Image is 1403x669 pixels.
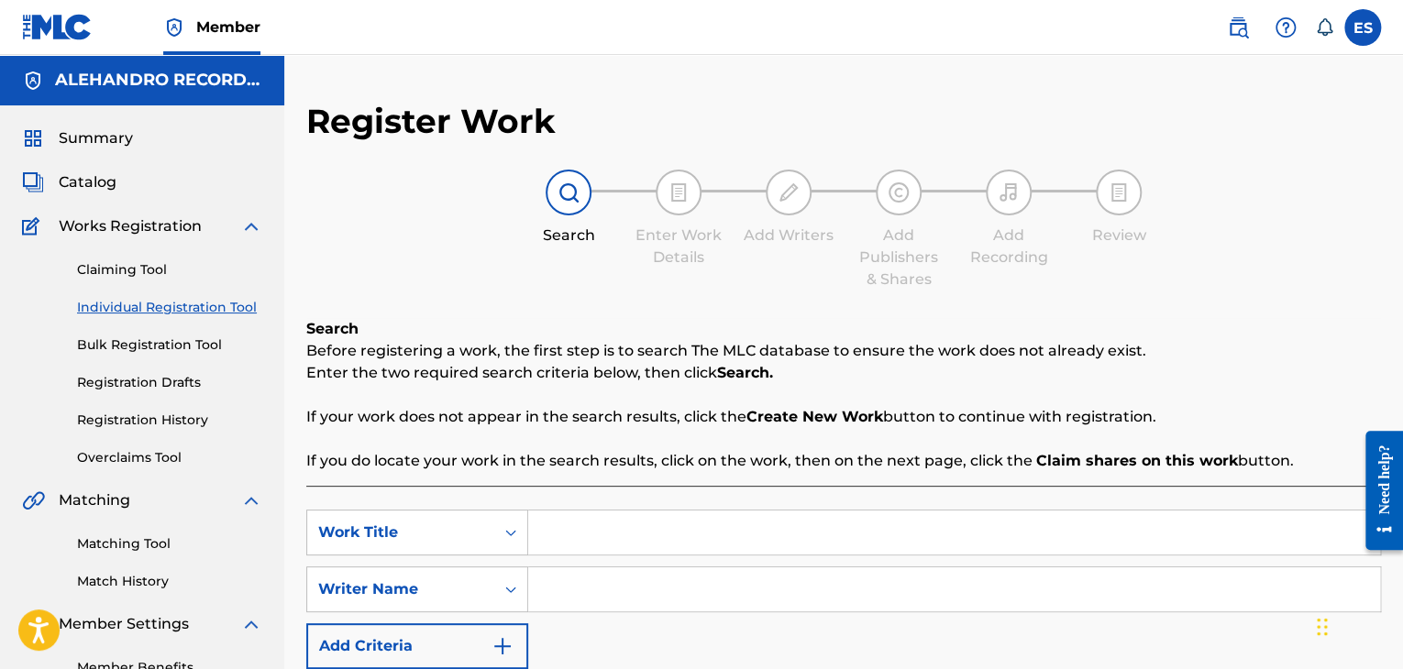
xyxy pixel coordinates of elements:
div: Add Recording [963,225,1055,269]
div: Notifications [1315,18,1333,37]
img: expand [240,489,262,511]
div: Джаджи за чат [1311,581,1403,669]
iframe: Resource Center [1352,417,1403,565]
h2: Register Work [306,101,556,142]
img: step indicator icon for Add Writers [778,181,800,203]
p: If your work does not appear in the search results, click the button to continue with registration. [306,406,1381,428]
a: Match History [77,572,262,591]
button: Add Criteria [306,623,528,669]
strong: Claim shares on this work [1036,452,1238,469]
div: Writer Name [318,578,483,600]
img: Works Registration [22,215,46,237]
div: Help [1267,9,1304,46]
div: Review [1073,225,1165,247]
a: Overclaims Tool [77,448,262,467]
a: Registration Drafts [77,373,262,392]
img: Catalog [22,171,44,193]
span: Matching [59,489,130,511]
img: help [1275,16,1297,38]
div: Search [523,225,614,247]
iframe: Chat Widget [1311,581,1403,669]
div: Enter Work Details [633,225,724,269]
div: Work Title [318,521,483,543]
img: step indicator icon for Review [1108,181,1130,203]
img: Matching [22,489,45,511]
span: Summary [59,127,133,149]
img: step indicator icon for Search [558,181,580,203]
a: Bulk Registration Tool [77,335,262,355]
div: User Menu [1344,9,1381,46]
a: Claiming Tool [77,260,262,280]
a: Matching Tool [77,534,262,554]
img: expand [240,613,262,635]
a: Public Search [1220,9,1256,46]
img: search [1227,16,1249,38]
div: Add Writers [743,225,834,247]
img: Top Rightsholder [163,16,185,38]
span: Member Settings [59,613,189,635]
img: step indicator icon for Add Publishers & Shares [888,181,910,203]
a: Registration History [77,411,262,430]
a: SummarySummary [22,127,133,149]
p: Before registering a work, the first step is to search The MLC database to ensure the work does n... [306,340,1381,362]
img: expand [240,215,262,237]
span: Works Registration [59,215,202,237]
b: Search [306,320,359,337]
a: Individual Registration Tool [77,298,262,317]
img: step indicator icon for Enter Work Details [668,181,690,203]
div: Add Publishers & Shares [853,225,945,291]
strong: Create New Work [746,408,883,425]
strong: Search. [717,364,773,381]
img: step indicator icon for Add Recording [998,181,1020,203]
div: Плъзни [1317,599,1328,654]
span: Catalog [59,171,116,193]
span: Member [196,16,260,38]
p: Enter the two required search criteria below, then click [306,362,1381,384]
p: If you do locate your work in the search results, click on the work, then on the next page, click... [306,450,1381,472]
h5: ALEHANDRO RECORDS LTD. [55,70,262,91]
img: Summary [22,127,44,149]
a: CatalogCatalog [22,171,116,193]
img: MLC Logo [22,14,93,40]
img: 9d2ae6d4665cec9f34b9.svg [492,635,514,657]
img: Member Settings [22,613,44,635]
img: Accounts [22,70,44,92]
